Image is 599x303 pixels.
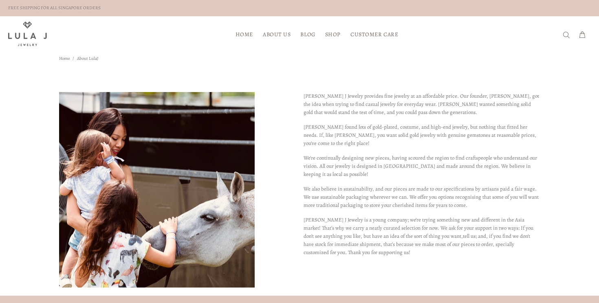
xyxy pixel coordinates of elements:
[350,31,398,37] span: Customer Care
[231,28,258,41] a: HOME
[73,53,101,64] li: About LulaJ
[59,55,70,61] a: Home
[463,233,476,239] a: tell us
[236,31,253,37] span: HOME
[258,28,295,41] a: About Us
[325,31,341,37] span: Shop
[346,28,398,41] a: Customer Care
[304,154,540,178] p: We’re continually designing new pieces, having scoured the region to find craftspeople who unders...
[295,28,320,41] a: Blog
[304,92,540,116] p: [PERSON_NAME] J Jewelry provides fine jewelry at an affordable price. Our founder, [PERSON_NAME],...
[304,216,540,257] p: [PERSON_NAME] J Jewelry is a young company; we’re trying something new and different in the Asia ...
[263,31,291,37] span: About Us
[300,31,315,37] span: Blog
[304,123,540,147] p: [PERSON_NAME] found lots of gold-plated, costume, and high-end jewelry, but nothing that fitted h...
[304,185,540,209] p: We also believe in sustainability, and our pieces are made to our specifications by artisans paid...
[320,28,346,41] a: Shop
[8,4,101,13] div: FREE SHIPPING FOR ALL SINGAPORE ORDERS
